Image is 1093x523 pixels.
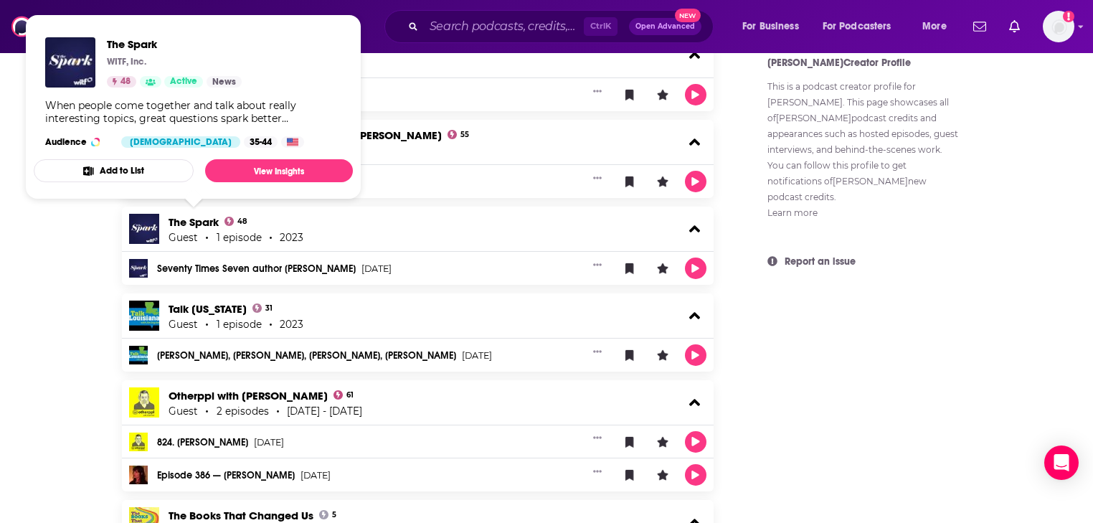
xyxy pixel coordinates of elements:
[398,10,727,43] div: Search podcasts, credits, & more...
[742,17,799,37] span: For Business
[584,17,618,36] span: Ctrl K
[129,214,159,244] img: The Spark
[685,464,706,486] button: Play
[121,136,240,148] div: [DEMOGRAPHIC_DATA]
[823,17,891,37] span: For Podcasters
[587,258,607,272] button: Show More Button
[619,84,640,105] button: Bookmark Episode
[169,405,362,417] div: Guest 2 episodes [DATE] - [DATE]
[1063,11,1074,22] svg: Add a profile image
[107,37,242,51] a: The Spark
[587,431,607,446] button: Show More Button
[619,431,640,453] button: Bookmark Episode
[652,464,673,486] button: Leave a Rating
[460,132,469,138] span: 55
[157,351,456,361] a: [PERSON_NAME], [PERSON_NAME], [PERSON_NAME], [PERSON_NAME]
[107,56,146,67] p: WITF, Inc.
[45,37,95,88] img: The Spark
[685,171,706,192] button: Play
[169,302,247,316] a: Talk Louisiana
[587,464,607,479] button: Show More Button
[813,15,912,38] button: open menu
[107,76,136,88] a: 48
[237,219,247,225] span: 48
[767,97,843,108] a: [PERSON_NAME]
[11,13,149,40] img: Podchaser - Follow, Share and Rate Podcasts
[922,17,947,37] span: More
[767,255,960,268] button: Report an issue
[1044,446,1079,480] div: Open Intercom Messenger
[333,390,354,400] a: 61
[619,171,640,192] button: Bookmark Episode
[169,509,313,522] a: The Books That Changed Us
[587,171,607,185] button: Show More Button
[635,23,695,30] span: Open Advanced
[120,75,131,89] span: 48
[767,57,960,69] h4: [PERSON_NAME] Creator Profile
[685,84,706,105] button: Play
[652,171,673,192] button: Leave a Rating
[332,512,336,518] span: 5
[45,99,341,125] div: When people come together and talk about really interesting topics, great questions spark better ...
[346,392,354,398] span: 61
[319,510,336,519] a: 5
[587,84,607,98] button: Show More Button
[129,433,148,451] img: 824. Alex Mar
[157,264,356,274] a: Seventy Times Seven author [PERSON_NAME]
[629,18,701,35] button: Open AdvancedNew
[129,346,148,364] img: Alex Mar, Bryan McClinton, Davis Miller, Jim Engster
[164,76,203,88] a: Active
[157,438,248,448] a: 824. [PERSON_NAME]
[619,464,640,486] button: Bookmark Episode
[129,387,159,418] img: Otherppl with Brad Listi
[424,15,584,38] input: Search podcasts, credits, & more...
[34,159,194,182] button: Add to List
[169,389,328,402] a: Otherppl with Brad Listi
[301,471,331,481] span: [DATE]
[254,438,284,448] span: [DATE]
[619,258,640,279] button: Bookmark Episode
[265,306,273,311] span: 31
[652,431,673,453] button: Leave a Rating
[767,79,960,221] p: This is a podcast creator profile for . This page showcases all of [PERSON_NAME] podcast credits ...
[361,264,392,274] span: [DATE]
[685,344,706,366] button: Play
[244,136,278,148] div: 35-44
[205,159,353,182] a: View Insights
[45,136,110,148] h3: Audience
[652,84,673,105] button: Leave a Rating
[224,217,247,226] a: 48
[129,466,148,484] img: Episode 386 — Alex Mar
[448,130,469,139] a: 55
[912,15,965,38] button: open menu
[1003,14,1026,39] a: Show notifications dropdown
[129,259,148,278] img: Seventy Times Seven author Alex Mar
[967,14,992,39] a: Show notifications dropdown
[252,303,273,313] a: 31
[587,344,607,359] button: Show More Button
[169,215,219,229] a: The Spark
[652,258,673,279] button: Leave a Rating
[1043,11,1074,42] img: User Profile
[129,301,159,331] img: Talk Louisiana
[207,76,242,88] a: News
[685,258,706,279] button: Play
[157,471,295,481] a: Episode 386 — [PERSON_NAME]
[462,351,492,361] span: [DATE]
[732,15,817,38] button: open menu
[169,319,303,330] div: Guest 1 episode 2023
[169,232,303,243] div: Guest 1 episode 2023
[652,344,673,366] button: Leave a Rating
[1043,11,1074,42] button: Show profile menu
[675,9,701,22] span: New
[619,344,640,366] button: Bookmark Episode
[1043,11,1074,42] span: Logged in as ereardon
[170,75,197,89] span: Active
[767,207,818,218] a: Show additional information
[685,431,706,453] button: Play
